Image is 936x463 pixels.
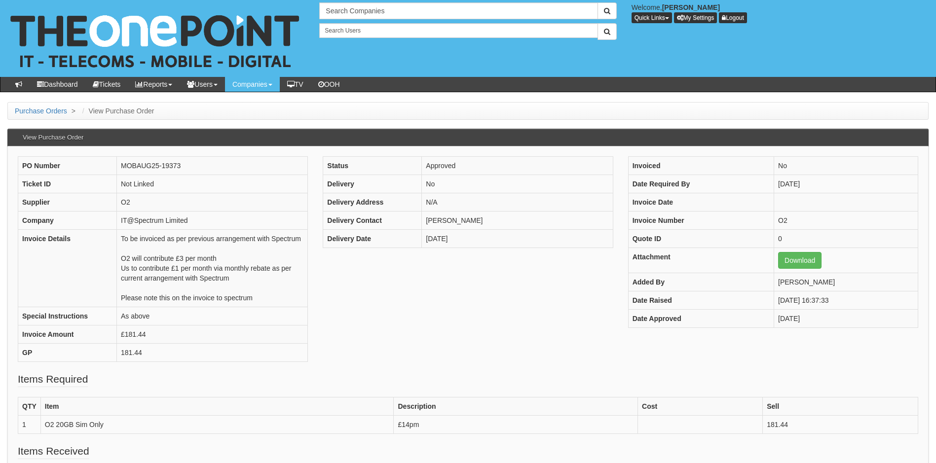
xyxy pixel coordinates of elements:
[628,193,774,212] th: Invoice Date
[422,157,613,175] td: Approved
[638,397,763,416] th: Cost
[628,273,774,291] th: Added By
[18,372,88,387] legend: Items Required
[674,12,717,23] a: My Settings
[18,212,117,230] th: Company
[80,106,154,116] li: View Purchase Order
[719,12,747,23] a: Logout
[30,77,85,92] a: Dashboard
[778,252,822,269] a: Download
[117,325,308,344] td: £181.44
[628,175,774,193] th: Date Required By
[323,193,422,212] th: Delivery Address
[18,157,117,175] th: PO Number
[422,193,613,212] td: N/A
[117,212,308,230] td: IT@Spectrum Limited
[774,310,918,328] td: [DATE]
[180,77,225,92] a: Users
[18,325,117,344] th: Invoice Amount
[632,12,672,23] button: Quick Links
[774,273,918,291] td: [PERSON_NAME]
[40,416,394,434] td: O2 20GB Sim Only
[774,291,918,310] td: [DATE] 16:37:33
[323,230,422,248] th: Delivery Date
[18,397,41,416] th: QTY
[18,175,117,193] th: Ticket ID
[117,175,308,193] td: Not Linked
[628,230,774,248] th: Quote ID
[628,248,774,273] th: Attachment
[18,444,89,459] legend: Items Received
[624,2,936,23] div: Welcome,
[323,157,422,175] th: Status
[18,344,117,362] th: GP
[628,157,774,175] th: Invoiced
[394,397,638,416] th: Description
[628,212,774,230] th: Invoice Number
[117,157,308,175] td: MOBAUG25-19373
[628,291,774,310] th: Date Raised
[319,2,598,19] input: Search Companies
[628,310,774,328] th: Date Approved
[69,107,78,115] span: >
[763,416,918,434] td: 181.44
[85,77,128,92] a: Tickets
[323,175,422,193] th: Delivery
[774,175,918,193] td: [DATE]
[15,107,67,115] a: Purchase Orders
[18,416,41,434] td: 1
[18,230,117,307] th: Invoice Details
[18,193,117,212] th: Supplier
[18,129,88,146] h3: View Purchase Order
[774,212,918,230] td: O2
[774,230,918,248] td: 0
[117,193,308,212] td: O2
[422,230,613,248] td: [DATE]
[18,307,117,325] th: Special Instructions
[323,212,422,230] th: Delivery Contact
[117,307,308,325] td: As above
[128,77,180,92] a: Reports
[117,230,308,307] td: To be invoiced as per previous arrangement with Spectrum O2 will contribute £3 per month Us to co...
[394,416,638,434] td: £14pm
[319,23,598,38] input: Search Users
[311,77,347,92] a: OOH
[280,77,311,92] a: TV
[422,175,613,193] td: No
[422,212,613,230] td: [PERSON_NAME]
[117,344,308,362] td: 181.44
[225,77,280,92] a: Companies
[763,397,918,416] th: Sell
[774,157,918,175] td: No
[40,397,394,416] th: Item
[662,3,720,11] b: [PERSON_NAME]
